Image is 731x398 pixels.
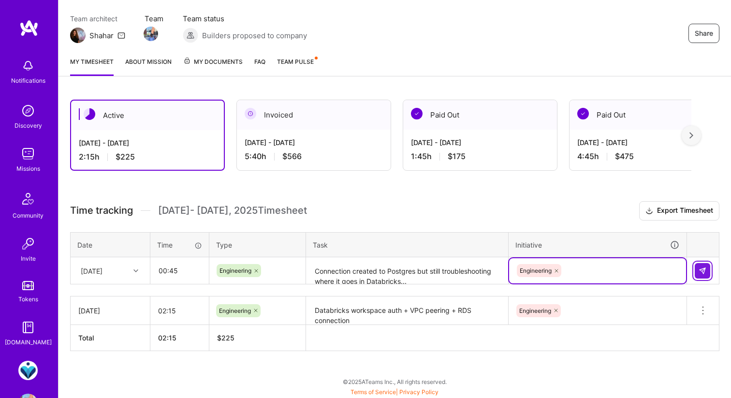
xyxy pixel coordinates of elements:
[157,240,202,250] div: Time
[183,28,198,43] img: Builders proposed to company
[245,137,383,147] div: [DATE] - [DATE]
[202,30,307,41] span: Builders proposed to company
[577,137,716,147] div: [DATE] - [DATE]
[13,210,44,221] div: Community
[145,26,157,42] a: Team Member Avatar
[577,108,589,119] img: Paid Out
[307,297,507,324] textarea: Databricks workspace auth + VPC peering + RDS connection
[615,151,634,162] span: $475
[21,253,36,264] div: Invite
[117,31,125,39] i: icon Mail
[695,263,711,279] div: null
[116,152,135,162] span: $225
[150,325,209,351] th: 02:15
[699,267,706,275] img: Submit
[78,306,142,316] div: [DATE]
[11,75,45,86] div: Notifications
[70,205,133,217] span: Time tracking
[133,268,138,273] i: icon Chevron
[645,206,653,216] i: icon Download
[254,57,265,76] a: FAQ
[70,28,86,43] img: Team Architect
[219,307,251,314] span: Engineering
[70,57,114,76] a: My timesheet
[688,24,719,43] button: Share
[5,337,52,347] div: [DOMAIN_NAME]
[183,14,307,24] span: Team status
[71,325,150,351] th: Total
[689,132,693,139] img: right
[245,151,383,162] div: 5:40 h
[16,163,40,174] div: Missions
[18,101,38,120] img: discovery
[158,205,307,217] span: [DATE] - [DATE] , 2025 Timesheet
[577,151,716,162] div: 4:45 h
[411,137,549,147] div: [DATE] - [DATE]
[277,57,317,76] a: Team Pulse
[411,151,549,162] div: 1:45 h
[639,201,719,221] button: Export Timesheet
[18,318,38,337] img: guide book
[695,29,713,38] span: Share
[351,388,396,396] a: Terms of Service
[183,57,243,67] span: My Documents
[282,151,302,162] span: $566
[403,100,557,130] div: Paid Out
[245,108,256,119] img: Invoiced
[150,298,209,324] input: HH:MM
[18,56,38,75] img: bell
[515,239,680,251] div: Initiative
[125,57,172,76] a: About Mission
[183,57,243,76] a: My Documents
[18,144,38,163] img: teamwork
[79,138,216,148] div: [DATE] - [DATE]
[219,267,251,274] span: Engineering
[448,151,466,162] span: $175
[79,152,216,162] div: 2:15 h
[145,14,163,24] span: Team
[217,334,234,342] span: $ 225
[71,101,224,130] div: Active
[570,100,723,130] div: Paid Out
[71,232,150,257] th: Date
[306,232,509,257] th: Task
[519,307,551,314] span: Engineering
[89,30,114,41] div: Shahar
[151,258,208,283] input: HH:MM
[16,361,40,380] a: MedArrive: Devops
[237,100,391,130] div: Invoiced
[399,388,439,396] a: Privacy Policy
[18,234,38,253] img: Invite
[209,232,306,257] th: Type
[351,388,439,396] span: |
[18,361,38,380] img: MedArrive: Devops
[58,369,731,394] div: © 2025 ATeams Inc., All rights reserved.
[15,120,42,131] div: Discovery
[81,265,102,276] div: [DATE]
[277,58,314,65] span: Team Pulse
[19,19,39,37] img: logo
[22,281,34,290] img: tokens
[520,267,552,274] span: Engineering
[84,108,95,120] img: Active
[70,14,125,24] span: Team architect
[16,187,40,210] img: Community
[144,27,158,41] img: Team Member Avatar
[411,108,423,119] img: Paid Out
[307,258,507,284] textarea: Connection created to Postgres but still troubleshooting where it goes in Databricks...
[18,294,38,304] div: Tokens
